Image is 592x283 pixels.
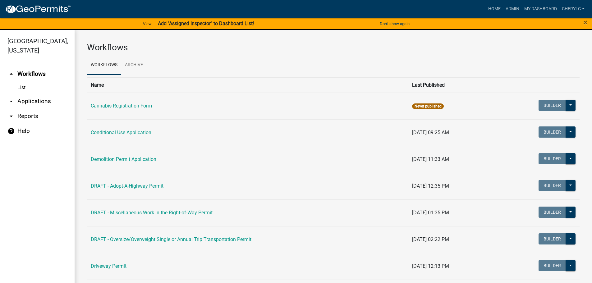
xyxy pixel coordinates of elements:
button: Builder [539,126,566,138]
button: Builder [539,180,566,191]
a: Cherylc [559,3,587,15]
i: arrow_drop_down [7,112,15,120]
th: Name [87,77,408,93]
i: help [7,127,15,135]
a: Home [486,3,503,15]
strong: Add "Assigned Inspector" to Dashboard List! [158,21,254,26]
span: × [583,18,587,27]
a: Workflows [87,55,121,75]
a: View [140,19,154,29]
button: Close [583,19,587,26]
a: Cannabis Registration Form [91,103,152,109]
a: Archive [121,55,147,75]
a: My Dashboard [522,3,559,15]
th: Last Published [408,77,493,93]
a: Demolition Permit Application [91,156,156,162]
span: [DATE] 09:25 AM [412,130,449,135]
button: Builder [539,100,566,111]
span: [DATE] 11:33 AM [412,156,449,162]
a: Admin [503,3,522,15]
h3: Workflows [87,42,580,53]
span: [DATE] 12:35 PM [412,183,449,189]
button: Builder [539,233,566,244]
span: [DATE] 02:22 PM [412,236,449,242]
a: DRAFT - Adopt-A-Highway Permit [91,183,163,189]
button: Builder [539,207,566,218]
button: Don't show again [377,19,412,29]
a: Driveway Permit [91,263,126,269]
i: arrow_drop_down [7,98,15,105]
button: Builder [539,153,566,164]
a: DRAFT - Miscellaneous Work in the Right-of-Way Permit [91,210,213,216]
span: Never published [412,103,443,109]
button: Builder [539,260,566,271]
span: [DATE] 12:13 PM [412,263,449,269]
a: Conditional Use Application [91,130,151,135]
span: [DATE] 01:35 PM [412,210,449,216]
a: DRAFT - Oversize/Overweight Single or Annual Trip Transportation Permit [91,236,251,242]
i: arrow_drop_up [7,70,15,78]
